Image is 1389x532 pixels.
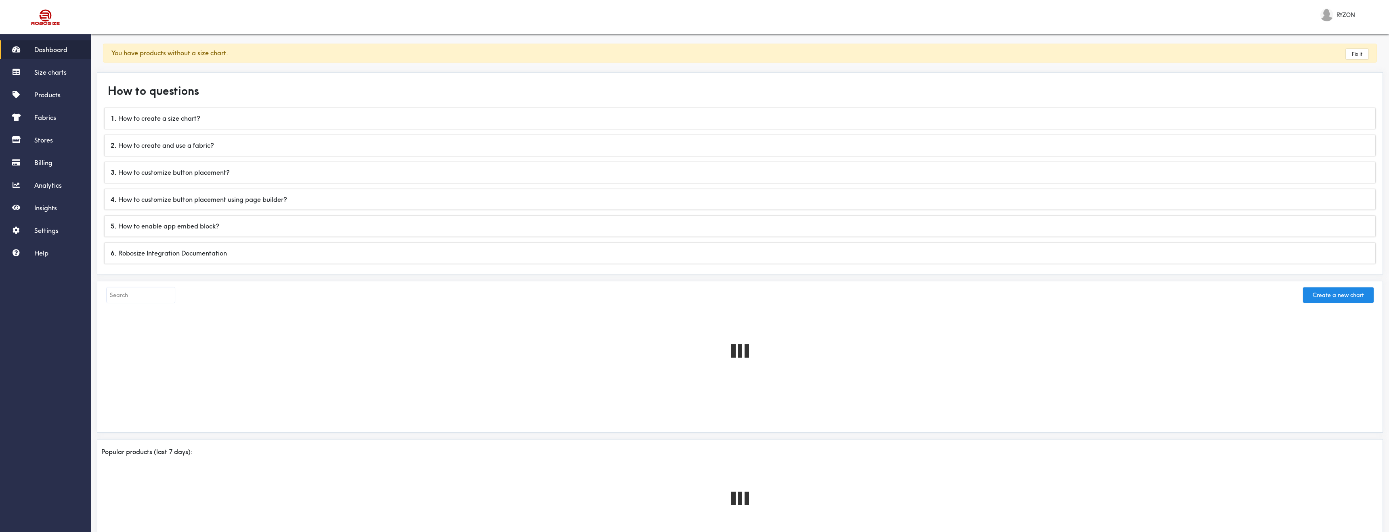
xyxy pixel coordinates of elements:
[34,68,67,76] span: Size charts
[34,159,52,167] span: Billing
[101,77,1379,105] div: How to questions
[105,189,1375,210] div: How to customize button placement using page builder?
[101,448,1379,456] div: Popular products (last 7 days):
[34,113,56,121] span: Fabrics
[105,108,1375,129] div: How to create a size chart?
[105,243,1375,264] div: Robosize Integration Documentation
[105,162,1375,183] div: How to customize button placement?
[34,181,62,189] span: Analytics
[1320,8,1333,21] img: RYZON
[105,135,1375,156] div: How to create and use a fabric?
[111,249,117,257] b: 6 .
[111,195,117,203] b: 4 .
[107,287,175,303] input: Search
[34,136,53,144] span: Stores
[34,46,67,54] span: Dashboard
[34,204,57,212] span: Insights
[105,216,1375,237] div: How to enable app embed block?
[111,168,117,176] b: 3 .
[34,91,61,99] span: Products
[111,222,117,230] b: 5 .
[111,114,117,122] b: 1 .
[34,226,59,235] span: Settings
[1346,49,1368,59] a: Fix it
[1303,287,1374,303] button: Create a new chart
[111,141,117,149] b: 2 .
[103,44,1377,63] div: You have products without a size chart.
[34,249,48,257] span: Help
[1337,10,1355,19] span: RYZON
[15,6,76,28] img: Robosize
